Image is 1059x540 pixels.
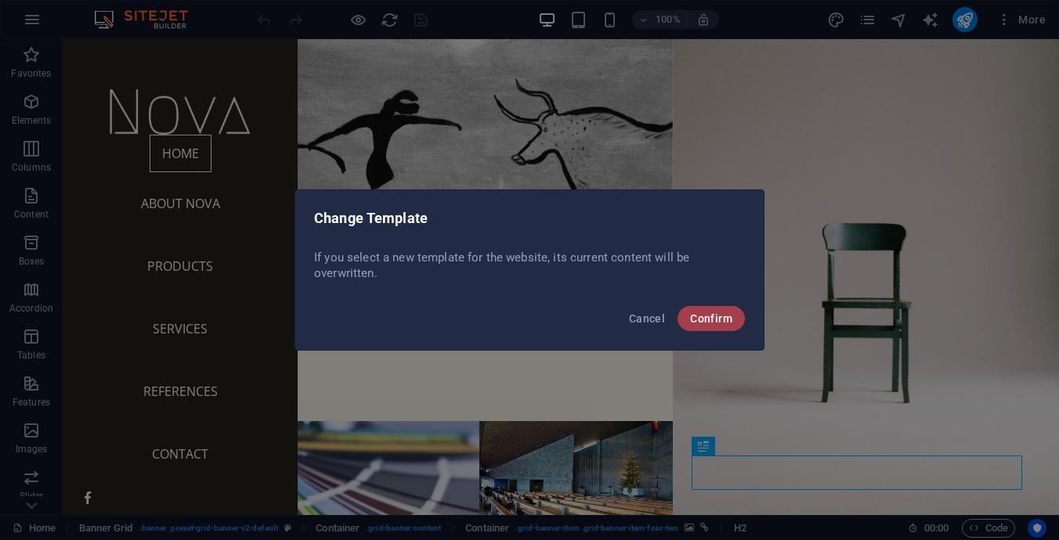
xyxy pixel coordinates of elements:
button: Confirm [678,306,745,331]
span: Confirm [690,312,732,325]
span: Cancel [629,312,665,325]
button: Cancel [623,306,671,331]
p: If you select a new template for the website, its current content will be overwritten. [314,250,745,281]
a: AboutNOVA [223,214,610,373]
h2: Change Template [314,209,745,228]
